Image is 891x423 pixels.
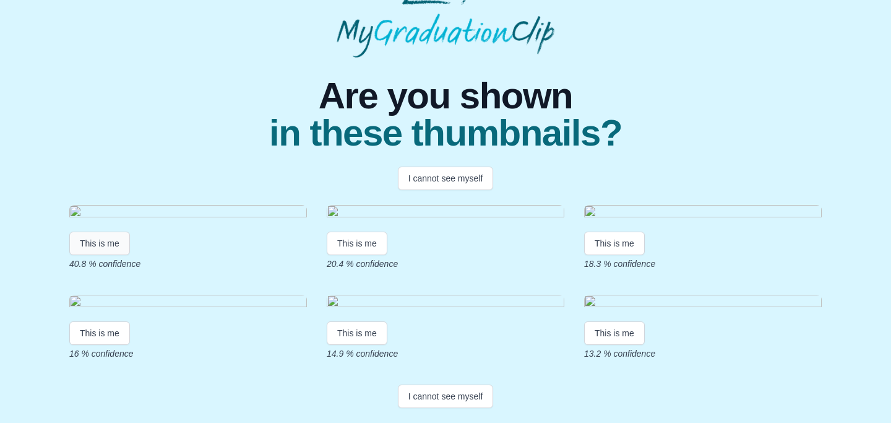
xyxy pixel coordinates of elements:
button: I cannot see myself [398,167,494,190]
img: 4b8418e16f5c35a80bf4b42c0cd8d111c53b44f5.gif [327,205,564,222]
button: This is me [69,232,130,255]
p: 13.2 % confidence [584,347,822,360]
span: in these thumbnails? [269,115,622,152]
p: 18.3 % confidence [584,258,822,270]
button: This is me [584,321,645,345]
p: 16 % confidence [69,347,307,360]
button: This is me [69,321,130,345]
button: This is me [327,321,387,345]
button: I cannot see myself [398,385,494,408]
button: This is me [327,232,387,255]
img: 0953d50f8efbd61936eaf249250c9104c7a60405.gif [69,295,307,312]
p: 40.8 % confidence [69,258,307,270]
p: 20.4 % confidence [327,258,564,270]
img: 4d610d20c8d8df9fdfb10e5e3aa3ed8b9c2b4ec6.gif [69,205,307,222]
img: 1e72a543ba5431dc476494f8145250b8889e24cb.gif [327,295,564,312]
img: f40cc92915969019bf9519d54ac4930151c2f9ca.gif [584,205,822,222]
button: This is me [584,232,645,255]
img: 6a4a87bbffafae97852a84d80ca5290f1fc40186.gif [584,295,822,312]
p: 14.9 % confidence [327,347,564,360]
span: Are you shown [269,77,622,115]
